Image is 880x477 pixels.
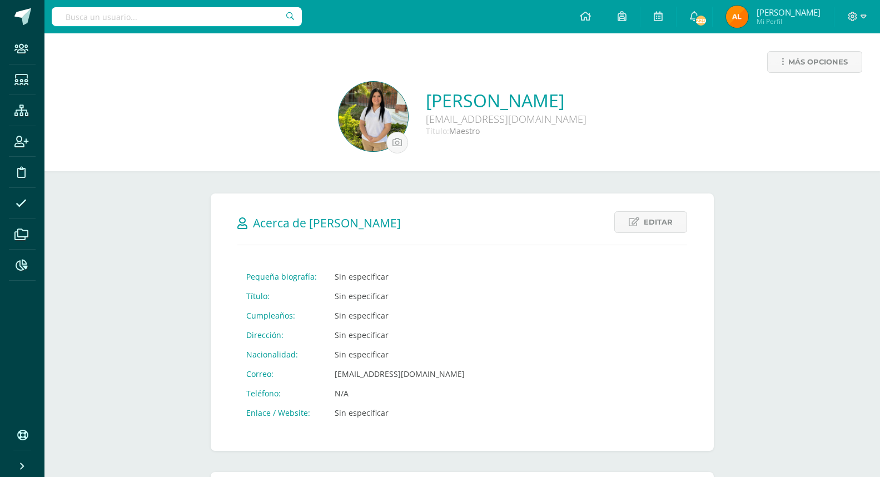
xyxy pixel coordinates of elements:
[237,286,326,306] td: Título:
[326,364,474,384] td: [EMAIL_ADDRESS][DOMAIN_NAME]
[767,51,862,73] a: Más opciones
[326,345,474,364] td: Sin especificar
[726,6,748,28] img: af9b8bc9e20a7c198341f7486dafb623.png
[426,112,586,126] div: [EMAIL_ADDRESS][DOMAIN_NAME]
[339,82,408,151] img: 14d17565f83a1462797a0b4dd2370bc6.png
[788,52,848,72] span: Más opciones
[757,17,821,26] span: Mi Perfil
[253,215,401,231] span: Acerca de [PERSON_NAME]
[326,325,474,345] td: Sin especificar
[426,126,449,136] span: Título:
[644,212,673,232] span: Editar
[237,267,326,286] td: Pequeña biografía:
[326,384,474,403] td: N/A
[237,325,326,345] td: Dirección:
[237,306,326,325] td: Cumpleaños:
[326,267,474,286] td: Sin especificar
[326,403,474,423] td: Sin especificar
[694,14,707,27] span: 229
[237,364,326,384] td: Correo:
[757,7,821,18] span: [PERSON_NAME]
[326,306,474,325] td: Sin especificar
[237,403,326,423] td: Enlace / Website:
[614,211,687,233] a: Editar
[326,286,474,306] td: Sin especificar
[426,88,586,112] a: [PERSON_NAME]
[52,7,302,26] input: Busca un usuario...
[237,345,326,364] td: Nacionalidad:
[237,384,326,403] td: Teléfono:
[449,126,480,136] span: Maestro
